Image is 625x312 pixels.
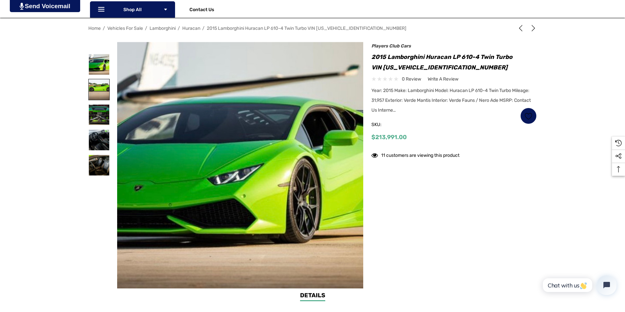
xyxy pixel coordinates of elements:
img: For Sale: 2015 Lamborghini Huracan LP 610-4 Twin Turbo VIN ZHWUC1ZF7FLA03405 [89,130,109,150]
a: Next [527,25,537,31]
a: Details [300,291,325,301]
a: Players Club Cars [371,43,411,49]
iframe: Tidio Chat [536,270,622,301]
img: For Sale: 2015 Lamborghini Huracan LP 610-4 Twin Turbo VIN ZHWUC1ZF7FLA03405 [89,104,109,125]
svg: Social Media [615,153,622,159]
a: Previous [517,25,527,31]
a: Contact Us [189,7,214,14]
nav: Breadcrumb [88,23,537,34]
svg: Top [612,166,625,173]
a: Vehicles For Sale [107,26,143,31]
a: Lamborghini [150,26,176,31]
span: 0 review [402,75,421,83]
svg: Icon Arrow Down [163,7,168,12]
span: SKU: [371,120,404,129]
div: 11 customers are viewing this product [371,149,459,159]
a: Home [88,26,101,31]
p: Shop All [90,1,175,18]
svg: Icon Line [97,6,107,13]
h1: 2015 Lamborghini Huracan LP 610-4 Twin Turbo VIN [US_VEHICLE_IDENTIFICATION_NUMBER] [371,52,537,73]
img: For Sale: 2015 Lamborghini Huracan LP 610-4 Twin Turbo VIN ZHWUC1ZF7FLA03405 [89,54,109,75]
a: Write a Review [428,75,458,83]
img: For Sale: 2015 Lamborghini Huracan LP 610-4 Twin Turbo VIN ZHWUC1ZF7FLA03405 [89,79,109,100]
a: Huracan [182,26,200,31]
span: Write a Review [428,76,458,82]
img: For Sale: 2015 Lamborghini Huracan LP 610-4 Twin Turbo VIN ZHWUC1ZF7FLA03405 [89,155,109,175]
a: 2015 Lamborghini Huracan LP 610-4 Twin Turbo VIN [US_VEHICLE_IDENTIFICATION_NUMBER] [207,26,406,31]
svg: Wish List [525,112,532,120]
svg: Recently Viewed [615,140,622,146]
span: $213,991.00 [371,134,407,141]
span: Year: 2015 Make: Lamborghini Model: Huracan LP 610-4 Twin Turbo Mileage: 31,957 Exterior: Verde M... [371,88,531,113]
a: Wish List [520,108,537,124]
